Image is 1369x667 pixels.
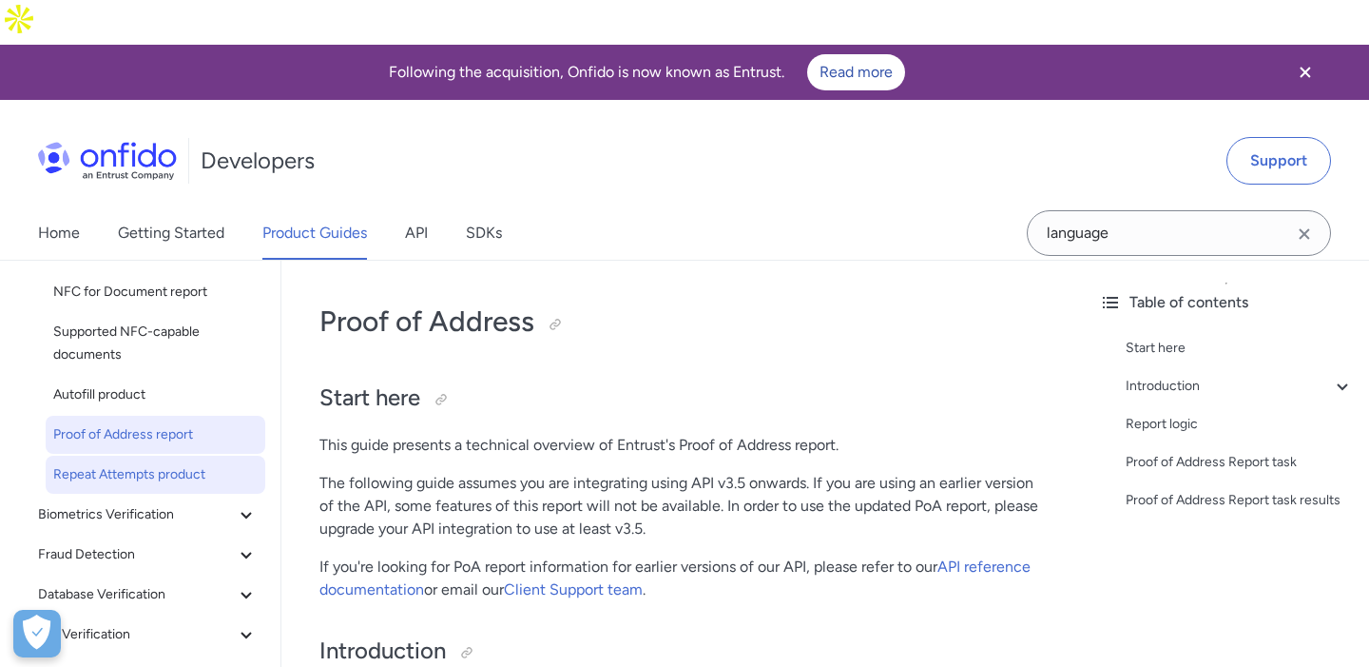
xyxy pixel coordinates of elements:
[1126,413,1354,436] a: Report logic
[30,496,265,534] button: Biometrics Verification
[13,610,61,657] div: Cookie Preferences
[46,416,265,454] a: Proof of Address report
[405,206,428,260] a: API
[319,303,1046,341] h1: Proof of Address
[46,273,265,311] a: NFC for Document report
[1294,61,1317,84] svg: Close banner
[319,472,1046,540] p: The following guide assumes you are integrating using API v3.5 onwards. If you are using an earli...
[53,463,258,486] span: Repeat Attempts product
[1270,49,1340,96] button: Close banner
[30,576,265,614] button: Database Verification
[30,616,265,654] button: eID Verification
[53,383,258,406] span: Autofill product
[1126,337,1354,360] a: Start here
[1027,210,1331,256] input: Onfido search input field
[38,623,235,646] span: eID Verification
[38,503,235,526] span: Biometrics Verification
[1126,375,1354,398] a: Introduction
[201,146,315,176] h1: Developers
[319,383,1046,415] h2: Start here
[38,543,235,566] span: Fraud Detection
[46,313,265,374] a: Supported NFC-capable documents
[30,536,265,574] button: Fraud Detection
[38,142,177,180] img: Onfido Logo
[504,580,643,598] a: Client Support team
[46,456,265,494] a: Repeat Attempts product
[53,423,258,446] span: Proof of Address report
[1293,223,1316,245] svg: Clear search field button
[1099,291,1354,314] div: Table of contents
[319,434,1046,457] p: This guide presents a technical overview of Entrust's Proof of Address report.
[38,583,235,606] span: Database Verification
[23,54,1270,90] div: Following the acquisition, Onfido is now known as Entrust.
[1226,137,1331,185] a: Support
[53,321,258,366] span: Supported NFC-capable documents
[46,376,265,414] a: Autofill product
[319,558,1031,598] a: API reference documentation
[319,556,1046,601] p: If you're looking for PoA report information for earlier versions of our API, please refer to our...
[466,206,502,260] a: SDKs
[38,206,80,260] a: Home
[1126,451,1354,474] a: Proof of Address Report task
[13,610,61,657] button: Open Preferences
[1126,489,1354,512] a: Proof of Address Report task results
[807,54,905,90] a: Read more
[262,206,367,260] a: Product Guides
[53,281,258,304] span: NFC for Document report
[118,206,224,260] a: Getting Started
